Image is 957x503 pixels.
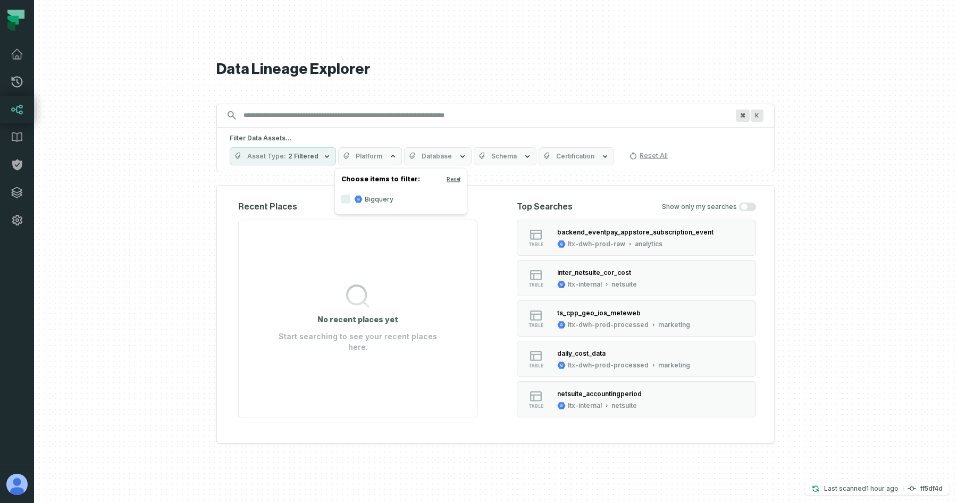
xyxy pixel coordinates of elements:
[736,110,750,122] span: Press ⌘ + K to focus the search bar
[805,482,949,495] button: Last scanned[DATE] 8:52:56 AMff5df4d
[920,485,943,492] h4: ff5df4d
[6,474,28,495] img: avatar of Aviel Bar-Yossef
[341,195,350,204] button: Bigquery
[866,484,899,492] relative-time: Sep 15, 2025, 8:52 AM GMT+3
[335,189,467,210] label: Bigquery
[447,175,460,183] button: Reset
[751,110,763,122] span: Press ⌘ + K to focus the search bar
[216,60,775,79] h1: Data Lineage Explorer
[824,483,899,494] p: Last scanned
[335,173,467,189] h4: Choose items to filter:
